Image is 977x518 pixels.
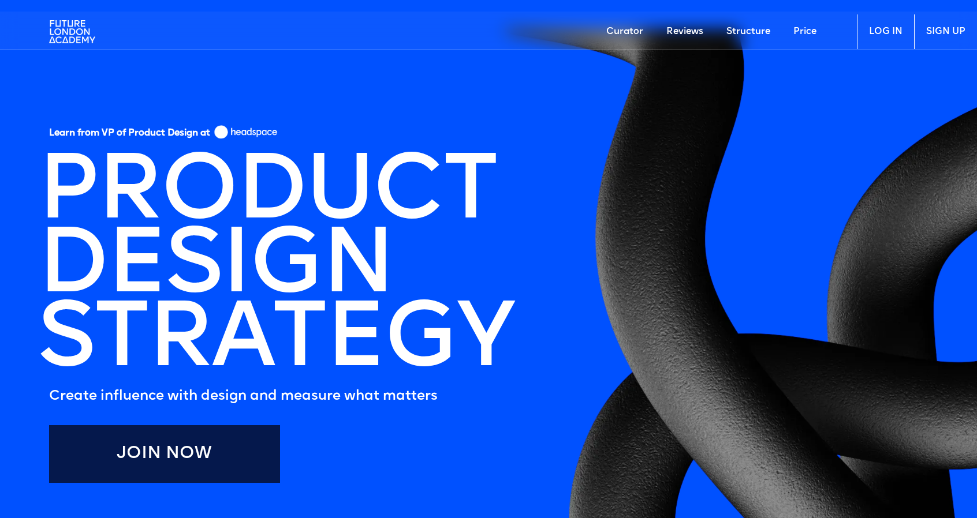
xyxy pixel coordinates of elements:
a: LOG IN [857,14,914,49]
a: Structure [715,14,782,49]
a: SIGN UP [914,14,977,49]
h1: PRODUCT DESIGN STRATEGY [38,157,513,379]
a: Price [782,14,828,49]
a: Reviews [655,14,715,49]
a: Join Now [49,425,280,483]
h5: Learn from VP of Product Design at [49,127,210,143]
h5: Create influence with design and measure what matters [49,385,513,408]
a: Curator [595,14,655,49]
